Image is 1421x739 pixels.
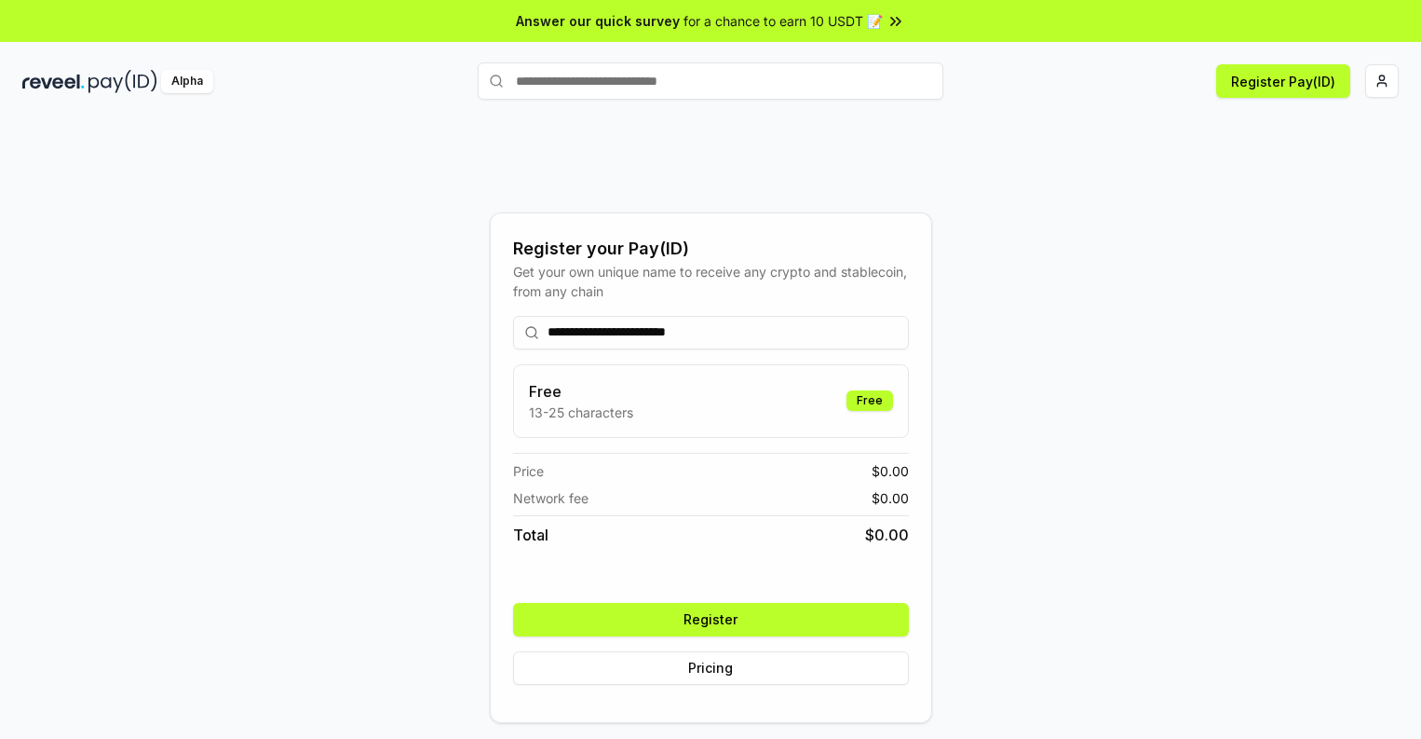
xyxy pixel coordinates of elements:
[872,461,909,481] span: $ 0.00
[513,524,548,546] span: Total
[865,524,909,546] span: $ 0.00
[872,488,909,508] span: $ 0.00
[683,11,883,31] span: for a chance to earn 10 USDT 📝
[1216,64,1350,98] button: Register Pay(ID)
[513,603,909,636] button: Register
[513,236,909,262] div: Register your Pay(ID)
[513,488,589,508] span: Network fee
[846,390,893,411] div: Free
[88,70,157,93] img: pay_id
[513,461,544,481] span: Price
[513,651,909,685] button: Pricing
[22,70,85,93] img: reveel_dark
[529,380,633,403] h3: Free
[161,70,213,93] div: Alpha
[516,11,680,31] span: Answer our quick survey
[513,262,909,301] div: Get your own unique name to receive any crypto and stablecoin, from any chain
[529,403,633,422] p: 13-25 characters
